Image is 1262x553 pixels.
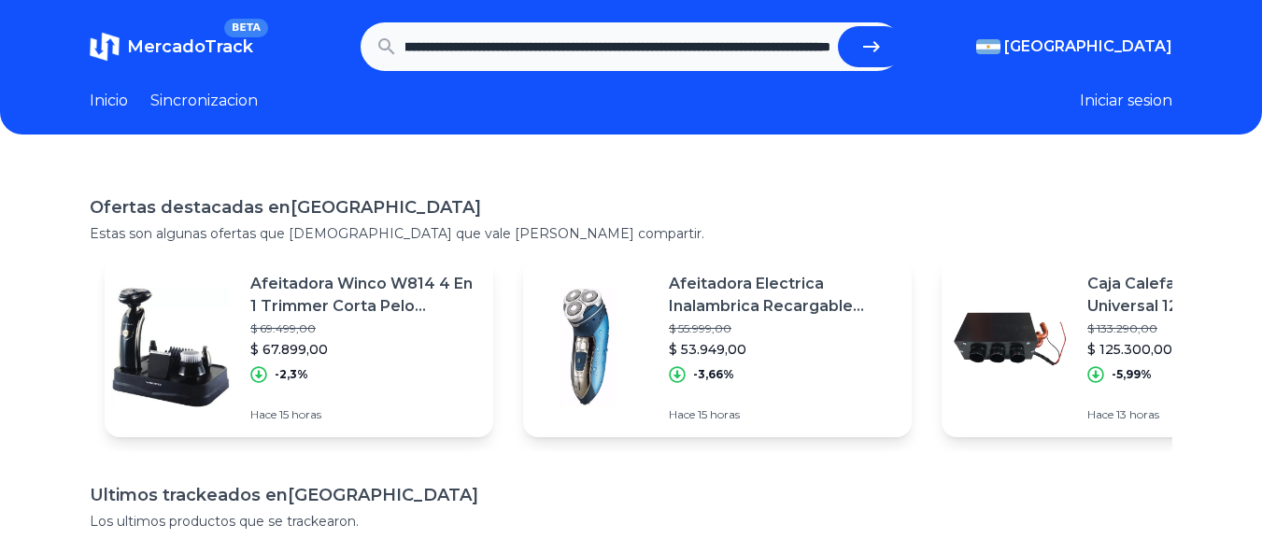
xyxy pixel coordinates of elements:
[90,512,1172,531] p: Los ultimos productos que se trackearon.
[150,90,258,112] a: Sincronizacion
[976,35,1172,58] button: [GEOGRAPHIC_DATA]
[90,194,1172,220] h1: Ofertas destacadas en [GEOGRAPHIC_DATA]
[669,407,897,422] p: Hace 15 horas
[275,367,308,382] p: -2,3%
[90,32,253,62] a: MercadoTrackBETA
[669,340,897,359] p: $ 53.949,00
[127,36,253,57] span: MercadoTrack
[693,367,734,382] p: -3,66%
[1004,35,1172,58] span: [GEOGRAPHIC_DATA]
[250,321,478,336] p: $ 69.499,00
[669,273,897,318] p: Afeitadora Electrica Inalambrica Recargable Lavable Winco
[224,19,268,37] span: BETA
[90,32,120,62] img: MercadoTrack
[105,282,235,413] img: Featured image
[1112,367,1152,382] p: -5,99%
[250,407,478,422] p: Hace 15 horas
[1080,90,1172,112] button: Iniciar sesion
[105,258,493,437] a: Featured imageAfeitadora Winco W814 4 En 1 Trimmer Corta Pelo [PERSON_NAME]$ 69.499,00$ 67.899,00...
[523,258,912,437] a: Featured imageAfeitadora Electrica Inalambrica Recargable Lavable Winco$ 55.999,00$ 53.949,00-3,6...
[976,39,1000,54] img: Argentina
[90,224,1172,243] p: Estas son algunas ofertas que [DEMOGRAPHIC_DATA] que vale [PERSON_NAME] compartir.
[90,90,128,112] a: Inicio
[90,482,1172,508] h1: Ultimos trackeados en [GEOGRAPHIC_DATA]
[523,282,654,413] img: Featured image
[250,273,478,318] p: Afeitadora Winco W814 4 En 1 Trimmer Corta Pelo [PERSON_NAME]
[250,340,478,359] p: $ 67.899,00
[942,282,1072,413] img: Featured image
[669,321,897,336] p: $ 55.999,00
